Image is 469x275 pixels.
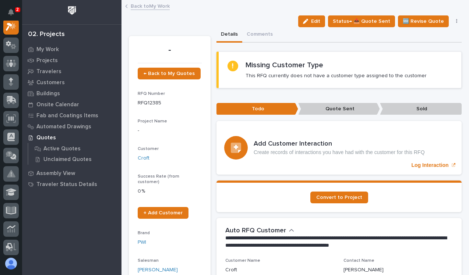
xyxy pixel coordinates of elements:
[138,258,159,263] span: Salesman
[333,17,390,26] span: Status→ 📤 Quote Sent
[138,99,202,107] p: RFQ12385
[3,4,19,20] button: Notifications
[22,88,121,99] a: Buildings
[316,195,362,200] span: Convert to Project
[138,68,201,79] a: ← Back to My Quotes
[225,227,286,235] h2: Auto RFQ Customer
[22,121,121,132] a: Automated Drawings
[22,55,121,66] a: Projects
[65,4,79,17] img: Workspace Logo
[138,266,178,274] a: [PERSON_NAME]
[138,147,159,151] span: Customer
[138,239,146,246] a: PWI
[138,92,165,96] span: RFQ Number
[36,181,97,188] p: Traveler Status Details
[22,44,121,55] a: My Work
[246,61,323,69] h2: Missing Customer Type
[36,90,60,97] p: Buildings
[28,154,121,164] a: Unclaimed Quotes
[310,192,368,203] a: Convert to Project
[216,27,242,43] button: Details
[28,143,121,154] a: Active Quotes
[246,72,427,79] p: This RFQ currently does not have a customer type assigned to the customer
[225,258,260,263] span: Customer Name
[403,17,444,26] span: 🆕 Revise Quote
[138,174,179,184] span: Success Rate (from customer)
[144,71,195,76] span: ← Back to My Quotes
[9,9,19,21] div: Notifications2
[36,57,58,64] p: Projects
[311,18,320,25] span: Edit
[298,103,380,115] p: Quote Sent
[16,7,19,12] p: 2
[343,266,384,274] p: [PERSON_NAME]
[343,258,374,263] span: Contact Name
[138,154,149,162] a: Croft
[36,113,98,119] p: Fab and Coatings Items
[398,15,449,27] button: 🆕 Revise Quote
[138,119,167,124] span: Project Name
[22,99,121,110] a: Onsite Calendar
[138,231,150,235] span: Brand
[22,179,121,190] a: Traveler Status Details
[216,103,298,115] p: Todo
[328,15,395,27] button: Status→ 📤 Quote Sent
[144,210,183,215] span: + Add Customer
[36,79,65,86] p: Customers
[3,256,19,271] button: users-avatar
[225,227,294,235] button: Auto RFQ Customer
[43,146,81,152] p: Active Quotes
[43,156,92,163] p: Unclaimed Quotes
[36,170,75,177] p: Assembly View
[22,66,121,77] a: Travelers
[380,103,462,115] p: Sold
[22,168,121,179] a: Assembly View
[36,101,79,108] p: Onsite Calendar
[138,187,202,195] p: 0 %
[22,132,121,143] a: Quotes
[28,31,65,39] div: 02. Projects
[131,1,170,10] a: Back toMy Work
[36,68,61,75] p: Travelers
[138,207,188,219] a: + Add Customer
[36,135,56,141] p: Quotes
[216,121,462,175] a: Log Interaction
[138,45,202,56] p: -
[36,46,59,53] p: My Work
[36,124,91,130] p: Automated Drawings
[242,27,277,43] button: Comments
[254,149,425,156] p: Create records of interactions you have had with the customer for this RFQ
[22,77,121,88] a: Customers
[225,266,237,274] p: Croft
[138,127,202,135] p: -
[22,110,121,121] a: Fab and Coatings Items
[254,140,425,148] h3: Add Customer Interaction
[411,162,448,168] p: Log Interaction
[298,15,325,27] button: Edit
